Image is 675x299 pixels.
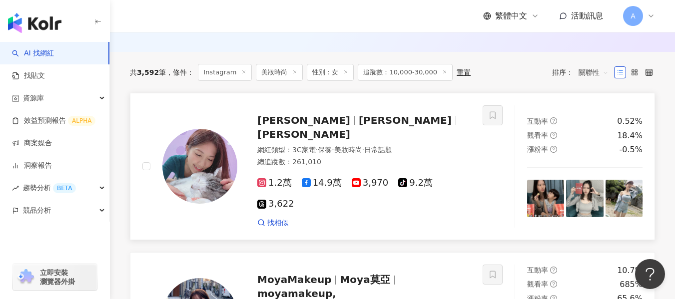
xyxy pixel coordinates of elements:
span: question-circle [550,146,557,153]
span: 3,970 [352,178,389,188]
span: 3,622 [257,199,294,209]
span: 1.2萬 [257,178,292,188]
div: 排序： [552,64,614,80]
span: 活動訊息 [571,11,603,20]
span: 找相似 [267,218,288,228]
span: MoyaMakeup [257,274,331,286]
span: A [631,10,636,21]
span: rise [12,185,19,192]
span: question-circle [550,117,557,124]
span: 追蹤數：10,000-30,000 [358,64,453,81]
span: 競品分析 [23,199,51,222]
span: 日常話題 [364,146,392,154]
span: 美妝時尚 [334,146,362,154]
span: [PERSON_NAME] [359,114,452,126]
span: [PERSON_NAME] [257,128,350,140]
iframe: Help Scout Beacon - Open [635,259,665,289]
div: 0.52% [617,116,643,127]
a: 洞察報告 [12,161,52,171]
img: chrome extension [16,269,35,285]
span: question-circle [550,267,557,274]
span: Moya莫亞 [340,274,390,286]
span: 漲粉率 [527,145,548,153]
a: 找相似 [257,218,288,228]
span: 觀看率 [527,280,548,288]
span: 立即安裝 瀏覽器外掛 [40,268,75,286]
span: 14.9萬 [302,178,342,188]
span: 繁體中文 [495,10,527,21]
span: Instagram [198,64,252,81]
div: 共 筆 [130,68,166,76]
a: searchAI 找網紅 [12,48,54,58]
span: 9.2萬 [398,178,433,188]
span: 資源庫 [23,87,44,109]
div: 685% [620,279,643,290]
span: 觀看率 [527,131,548,139]
span: 條件 ： [166,68,194,76]
span: 性別：女 [307,64,354,81]
span: · [316,146,318,154]
span: question-circle [550,281,557,288]
span: 關聯性 [579,64,609,80]
img: post-image [527,180,564,217]
a: 商案媒合 [12,138,52,148]
span: 美妝時尚 [256,64,303,81]
a: KOL Avatar[PERSON_NAME][PERSON_NAME][PERSON_NAME]網紅類型：3C家電·保養·美妝時尚·日常話題總追蹤數：261,0101.2萬14.9萬3,970... [130,93,655,241]
span: 保養 [318,146,332,154]
span: 3,592 [137,68,159,76]
span: 3C家電 [292,146,316,154]
img: post-image [566,180,603,217]
span: · [332,146,334,154]
a: 效益預測報告ALPHA [12,116,95,126]
span: [PERSON_NAME] [257,114,350,126]
span: 趨勢分析 [23,177,76,199]
a: chrome extension立即安裝 瀏覽器外掛 [13,264,97,291]
div: 網紅類型 ： [257,145,471,155]
img: logo [8,13,61,33]
span: question-circle [550,132,557,139]
div: 總追蹤數 ： 261,010 [257,157,471,167]
a: 找貼文 [12,71,45,81]
span: 互動率 [527,266,548,274]
div: BETA [53,183,76,193]
div: -0.5% [620,144,643,155]
div: 重置 [457,68,471,76]
div: 18.4% [617,130,643,141]
img: KOL Avatar [162,129,237,204]
span: · [362,146,364,154]
span: 互動率 [527,117,548,125]
img: post-image [606,180,643,217]
div: 10.7% [617,265,643,276]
